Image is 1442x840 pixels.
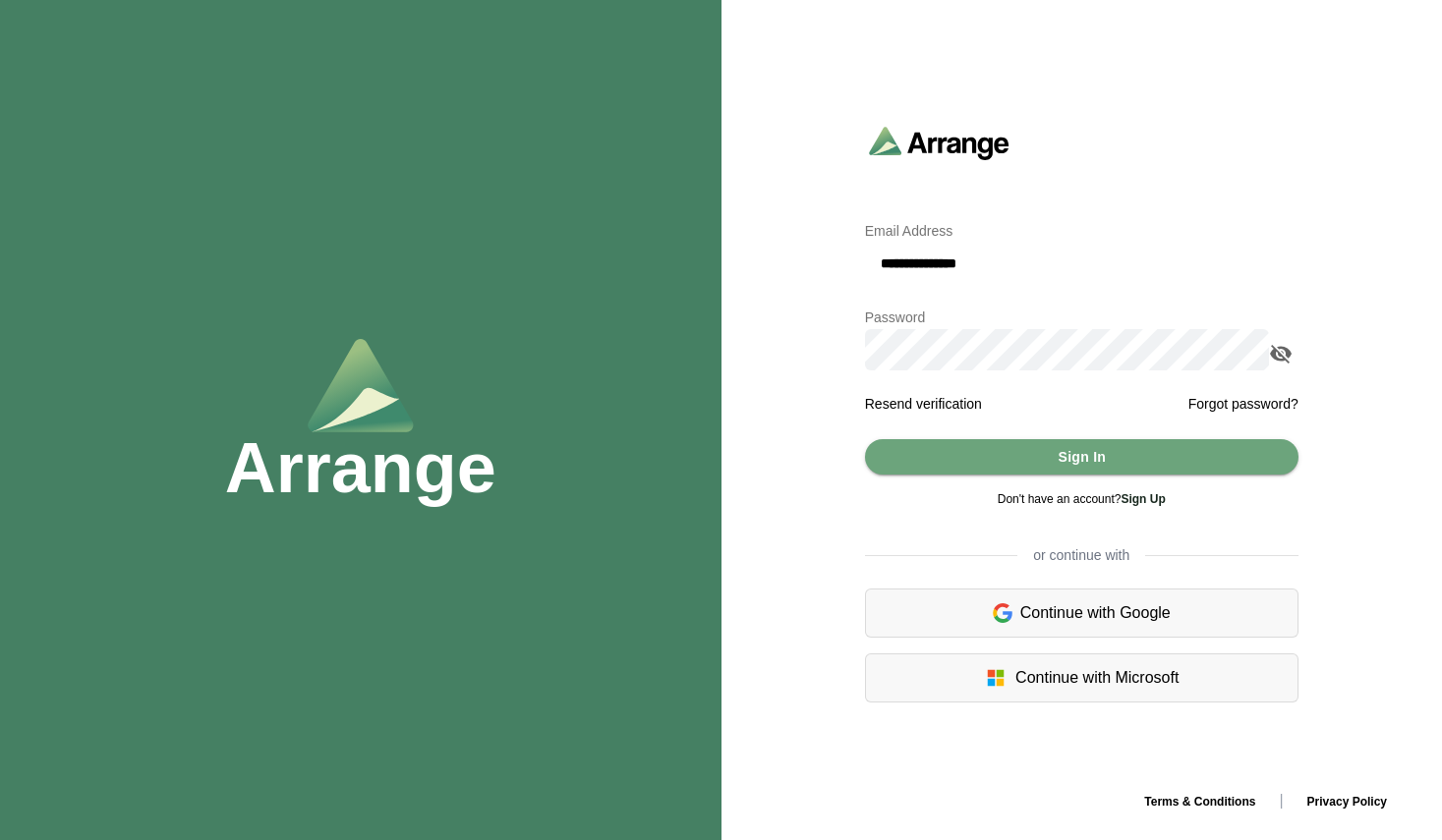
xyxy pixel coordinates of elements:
[1121,492,1165,506] a: Sign Up
[869,126,1009,160] img: arrangeai-name-small-logo.4d2b8aee.svg
[1292,795,1403,809] a: Privacy Policy
[225,432,496,503] h1: Arrange
[1188,392,1298,416] a: Forgot password?
[865,396,982,412] a: Resend verification
[865,219,1298,243] p: Email Address
[865,306,1298,329] p: Password
[993,601,1012,625] img: google-logo.6d399ca0.svg
[865,653,1298,702] div: Continue with Microsoft
[865,439,1298,475] button: Sign In
[1057,438,1106,476] span: Sign In
[984,666,1008,690] img: microsoft-logo.7cf64d5f.svg
[1017,545,1145,565] span: or continue with
[865,588,1298,638] div: Continue with Google
[998,492,1166,506] span: Don't have an account?
[1128,795,1271,809] a: Terms & Conditions
[1269,342,1293,365] i: appended action
[1279,792,1283,809] span: |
